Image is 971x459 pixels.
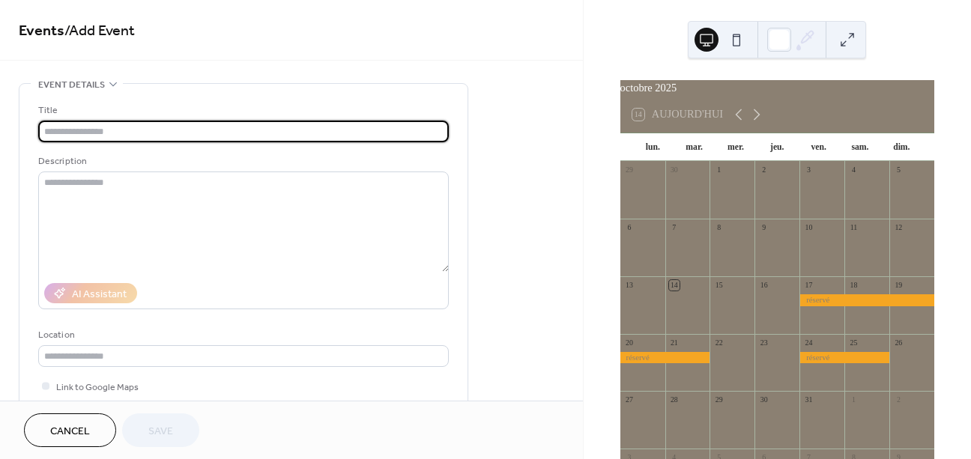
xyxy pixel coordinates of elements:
div: lun. [632,133,674,162]
div: 31 [804,395,814,406]
div: Location [38,327,446,343]
div: réservé [799,352,889,363]
div: 28 [669,395,680,406]
div: 19 [893,280,904,291]
button: Cancel [24,413,116,447]
div: 11 [849,222,859,233]
div: 1 [714,165,725,176]
div: 6 [624,222,635,233]
div: 1 [849,395,859,406]
div: 22 [714,338,725,348]
div: Title [38,103,446,118]
div: 2 [893,395,904,406]
div: 23 [759,338,769,348]
div: 30 [669,165,680,176]
div: 3 [804,165,814,176]
div: 24 [804,338,814,348]
div: mar. [674,133,715,162]
div: 26 [893,338,904,348]
div: 21 [669,338,680,348]
div: 17 [804,280,814,291]
div: 20 [624,338,635,348]
span: Event details [38,77,105,93]
div: 16 [759,280,769,291]
div: 7 [669,222,680,233]
a: Events [19,16,64,46]
span: / Add Event [64,16,135,46]
div: 12 [893,222,904,233]
div: 4 [849,165,859,176]
div: 15 [714,280,725,291]
div: dim. [881,133,922,162]
span: Cancel [50,424,90,440]
div: mer. [715,133,756,162]
div: jeu. [757,133,798,162]
div: 25 [849,338,859,348]
div: octobre 2025 [620,80,934,97]
div: réservé [799,294,934,306]
div: 5 [893,165,904,176]
div: ven. [798,133,839,162]
span: Link to Google Maps [56,380,139,395]
div: Description [38,153,446,169]
div: 8 [714,222,725,233]
div: 2 [759,165,769,176]
div: sam. [839,133,880,162]
div: réservé [620,352,710,363]
div: 27 [624,395,635,406]
div: 9 [759,222,769,233]
div: 30 [759,395,769,406]
div: 14 [669,280,680,291]
div: 13 [624,280,635,291]
div: 29 [624,165,635,176]
div: 10 [804,222,814,233]
div: 29 [714,395,725,406]
div: 18 [849,280,859,291]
